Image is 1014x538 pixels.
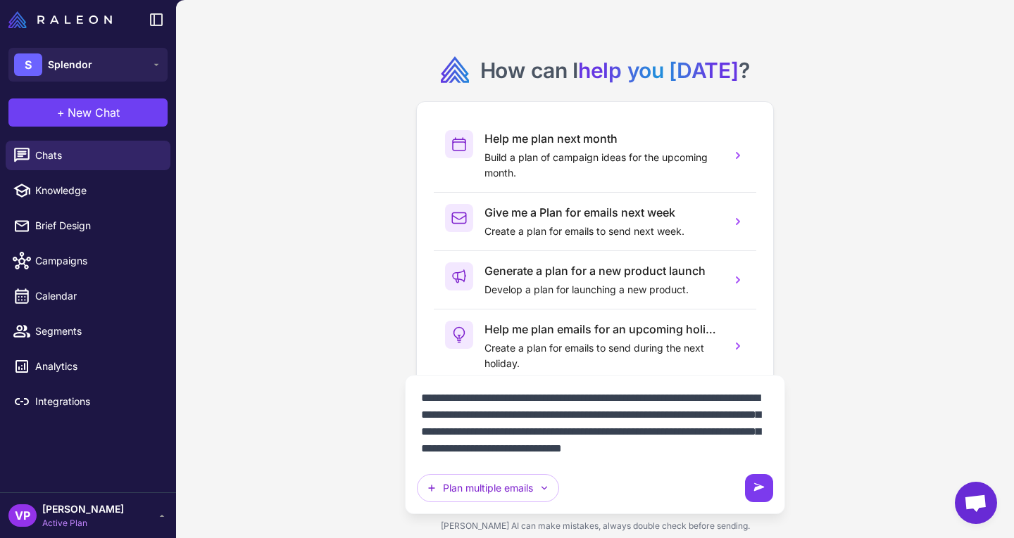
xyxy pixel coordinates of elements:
span: Calendar [35,288,159,304]
span: Active Plan [42,517,124,530]
div: [PERSON_NAME] AI can make mistakes, always double check before sending. [405,514,785,538]
span: Analytics [35,359,159,374]
a: Integrations [6,387,170,416]
button: SSplendor [8,48,168,82]
span: Knowledge [35,183,159,198]
span: Integrations [35,394,159,409]
p: Create a plan for emails to send next week. [484,224,720,239]
span: [PERSON_NAME] [42,501,124,517]
button: Plan multiple emails [417,474,559,502]
div: VP [8,504,37,527]
span: New Chat [68,104,120,121]
span: Splendor [48,57,92,72]
span: Segments [35,324,159,339]
button: +New Chat [8,98,168,127]
a: Calendar [6,281,170,311]
a: Analytics [6,352,170,381]
a: Brief Design [6,211,170,241]
p: Build a plan of campaign ideas for the upcoming month. [484,150,720,181]
h3: Help me plan emails for an upcoming holiday [484,321,720,338]
span: + [57,104,65,121]
div: Open chat [955,482,997,524]
h3: Give me a Plan for emails next week [484,204,720,221]
span: Brief Design [35,218,159,233]
a: Raleon Logo [8,11,118,28]
div: S [14,53,42,76]
span: Campaigns [35,253,159,269]
h2: How can I ? [480,56,750,84]
span: Chats [35,148,159,163]
h3: Generate a plan for a new product launch [484,262,720,279]
img: Raleon Logo [8,11,112,28]
a: Campaigns [6,246,170,276]
a: Knowledge [6,176,170,205]
span: help you [DATE] [578,58,739,83]
p: Create a plan for emails to send during the next holiday. [484,340,720,371]
h3: Help me plan next month [484,130,720,147]
a: Chats [6,141,170,170]
p: Develop a plan for launching a new product. [484,282,720,297]
a: Segments [6,316,170,346]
